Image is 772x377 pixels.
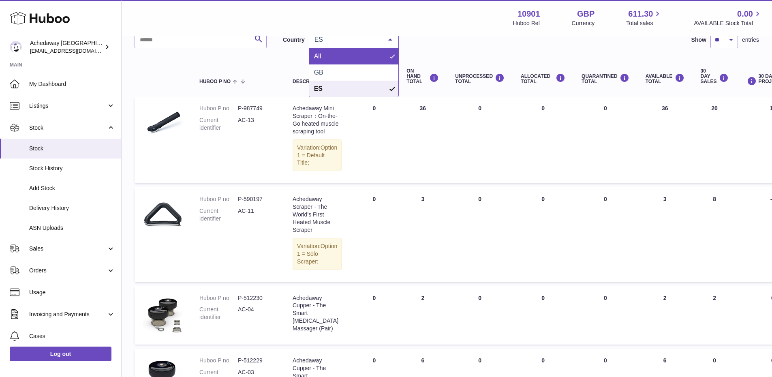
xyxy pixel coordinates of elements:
[293,195,342,233] div: Achedaway Scraper - The World’s First Heated Muscle Scraper
[637,286,693,345] td: 2
[350,286,398,345] td: 0
[238,116,276,132] dd: AC-13
[447,286,513,345] td: 0
[29,145,115,152] span: Stock
[29,289,115,296] span: Usage
[238,357,276,364] dd: P-512229
[143,105,183,145] img: product image
[628,9,653,19] span: 611.30
[406,69,439,85] div: ON HAND Total
[637,96,693,183] td: 36
[626,9,662,27] a: 611.30 Total sales
[742,36,759,44] span: entries
[238,306,276,321] dd: AC-04
[398,187,447,282] td: 3
[646,73,684,84] div: AVAILABLE Total
[29,124,107,132] span: Stock
[693,286,737,345] td: 2
[637,187,693,282] td: 3
[199,105,238,112] dt: Huboo P no
[199,306,238,321] dt: Current identifier
[29,204,115,212] span: Delivery History
[238,195,276,203] dd: P-590197
[513,96,573,183] td: 0
[577,9,595,19] strong: GBP
[29,102,107,110] span: Listings
[293,79,326,84] span: Description
[604,105,607,111] span: 0
[513,286,573,345] td: 0
[238,207,276,223] dd: AC-11
[693,96,737,183] td: 20
[10,41,22,53] img: admin@newpb.co.uk
[293,294,342,332] div: Achedaway Cupper - The Smart [MEDICAL_DATA] Massager (Pair)
[455,73,505,84] div: UNPROCESSED Total
[521,73,565,84] div: ALLOCATED Total
[199,207,238,223] dt: Current identifier
[398,96,447,183] td: 36
[604,295,607,301] span: 0
[29,184,115,192] span: Add Stock
[350,96,398,183] td: 0
[293,139,342,171] div: Variation:
[513,187,573,282] td: 0
[29,332,115,340] span: Cases
[297,243,337,265] span: Option 1 = Solo Scraper;
[29,224,115,232] span: ASN Uploads
[238,294,276,302] dd: P-512230
[314,53,321,60] span: All
[447,187,513,282] td: 0
[350,187,398,282] td: 0
[694,19,762,27] span: AVAILABLE Stock Total
[447,96,513,183] td: 0
[199,116,238,132] dt: Current identifier
[694,9,762,27] a: 0.00 AVAILABLE Stock Total
[297,144,337,166] span: Option 1 = Default Title;
[29,245,107,253] span: Sales
[518,9,540,19] strong: 10901
[293,105,342,135] div: Achedaway Mini Scraper：On-the-Go heated muscle scraping tool
[29,80,115,88] span: My Dashboard
[604,196,607,202] span: 0
[582,73,629,84] div: QUARANTINED Total
[29,311,107,318] span: Invoicing and Payments
[10,347,111,361] a: Log out
[143,195,183,236] img: product image
[30,39,103,55] div: Achedaway [GEOGRAPHIC_DATA]
[199,195,238,203] dt: Huboo P no
[199,294,238,302] dt: Huboo P no
[604,357,607,364] span: 0
[312,36,382,44] span: ES
[626,19,662,27] span: Total sales
[398,286,447,345] td: 2
[283,36,305,44] label: Country
[737,9,753,19] span: 0.00
[572,19,595,27] div: Currency
[701,69,729,85] div: 30 DAY SALES
[314,69,323,76] span: GB
[691,36,706,44] label: Show
[293,238,342,270] div: Variation:
[29,165,115,172] span: Stock History
[199,357,238,364] dt: Huboo P no
[143,294,183,335] img: product image
[693,187,737,282] td: 8
[314,85,323,92] span: ES
[30,47,119,54] span: [EMAIL_ADDRESS][DOMAIN_NAME]
[29,267,107,274] span: Orders
[199,79,231,84] span: Huboo P no
[513,19,540,27] div: Huboo Ref
[238,105,276,112] dd: P-987749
